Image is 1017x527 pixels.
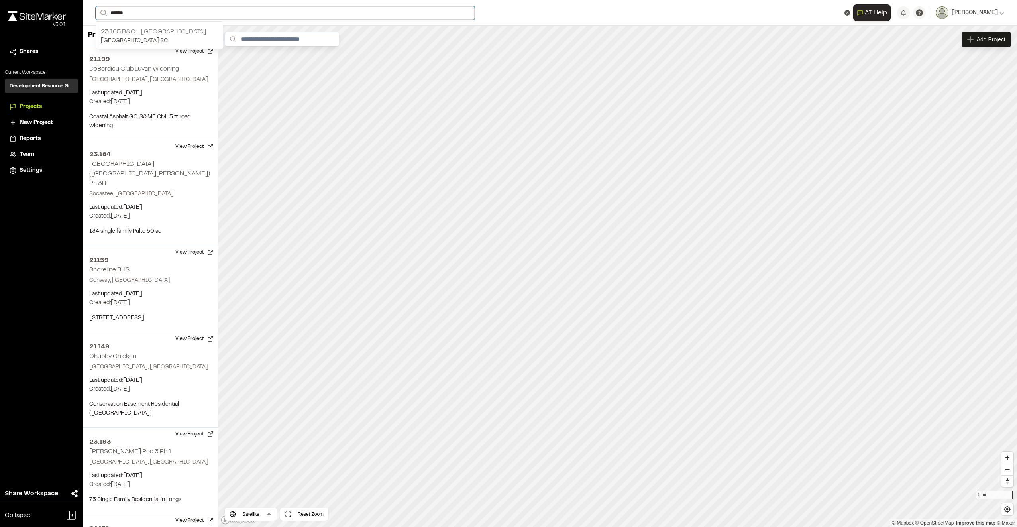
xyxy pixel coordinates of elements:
a: Shares [10,47,73,56]
button: [PERSON_NAME] [936,6,1004,19]
p: Last updated: [DATE] [89,290,212,299]
button: Find my location [1001,503,1013,515]
h3: Development Resource Group [10,83,73,90]
p: Last updated: [DATE] [89,203,212,212]
h2: 21.199 [89,55,212,64]
a: Maxar [997,520,1015,526]
p: Created: [DATE] [89,299,212,307]
a: Mapbox [892,520,914,526]
span: Add Project [977,35,1005,43]
p: [GEOGRAPHIC_DATA] , SC [101,37,218,45]
button: Reset Zoom [280,508,328,521]
button: Zoom in [1001,452,1013,464]
h2: Shoreline BHS [89,267,130,273]
p: Current Workspace [5,69,78,76]
h2: DeBordieu Club Luvan Widening [89,66,179,72]
img: User [936,6,948,19]
span: Collapse [5,511,30,520]
p: Created: [DATE] [89,98,212,106]
button: View Project [171,246,218,259]
button: View Project [171,428,218,440]
div: Oh geez...please don't... [8,21,66,28]
a: Mapbox logo [221,515,256,525]
p: Created: [DATE] [89,385,212,394]
a: Settings [10,166,73,175]
h2: [PERSON_NAME] Pod 3 Ph 1 [89,449,171,454]
a: Map feedback [956,520,995,526]
a: Projects [10,102,73,111]
p: Created: [DATE] [89,480,212,489]
span: Settings [20,166,42,175]
a: OpenStreetMap [915,520,954,526]
p: Conservation Easement Residential ([GEOGRAPHIC_DATA]) [89,400,212,418]
div: 5 mi [976,491,1013,499]
span: Projects [20,102,42,111]
button: Zoom out [1001,464,1013,475]
p: Coastal Asphalt GC, S&ME Civil; 5 ft road widening [89,113,212,130]
p: [STREET_ADDRESS] [89,314,212,322]
p: Projects [88,30,118,41]
h2: 21159 [89,256,212,265]
span: New Project [20,118,53,127]
a: 23.165 B&C - [GEOGRAPHIC_DATA][GEOGRAPHIC_DATA],SC [96,24,223,49]
a: Team [10,150,73,159]
p: Created: [DATE] [89,212,212,221]
p: Conway, [GEOGRAPHIC_DATA] [89,276,212,285]
p: Last updated: [DATE] [89,376,212,385]
button: Search [96,6,110,20]
h2: 23.193 [89,437,212,447]
a: New Project [10,118,73,127]
p: [GEOGRAPHIC_DATA], [GEOGRAPHIC_DATA] [89,75,212,84]
button: View Project [171,514,218,527]
button: Reset bearing to north [1001,475,1013,487]
button: View Project [171,45,218,58]
h2: Chubby Chicken [89,354,136,359]
div: Open AI Assistant [853,4,894,21]
img: rebrand.png [8,11,66,21]
span: [PERSON_NAME] [952,8,998,17]
p: 134 single family Pulte 50 ac [89,227,212,236]
span: Team [20,150,34,159]
h2: 23.184 [89,150,212,159]
p: 75 Single Family Residential in Longs [89,496,212,504]
span: Zoom out [1001,464,1013,475]
p: [GEOGRAPHIC_DATA], [GEOGRAPHIC_DATA] [89,363,212,372]
a: Reports [10,134,73,143]
button: Satellite [225,508,277,521]
h2: [GEOGRAPHIC_DATA] ([GEOGRAPHIC_DATA][PERSON_NAME]) Ph 3B [89,161,210,186]
button: View Project [171,332,218,345]
span: 23.165 [101,29,121,35]
p: Socastee, [GEOGRAPHIC_DATA] [89,190,212,199]
span: Share Workspace [5,489,58,498]
span: AI Help [865,8,887,18]
span: Reports [20,134,41,143]
button: View Project [171,140,218,153]
h2: 21.149 [89,342,212,352]
button: Open AI Assistant [853,4,891,21]
button: Clear text [844,10,850,16]
p: Last updated: [DATE] [89,89,212,98]
p: Last updated: [DATE] [89,472,212,480]
canvas: Map [218,26,1017,527]
p: B&C - [GEOGRAPHIC_DATA] [101,27,218,37]
p: [GEOGRAPHIC_DATA], [GEOGRAPHIC_DATA] [89,458,212,467]
span: Shares [20,47,38,56]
